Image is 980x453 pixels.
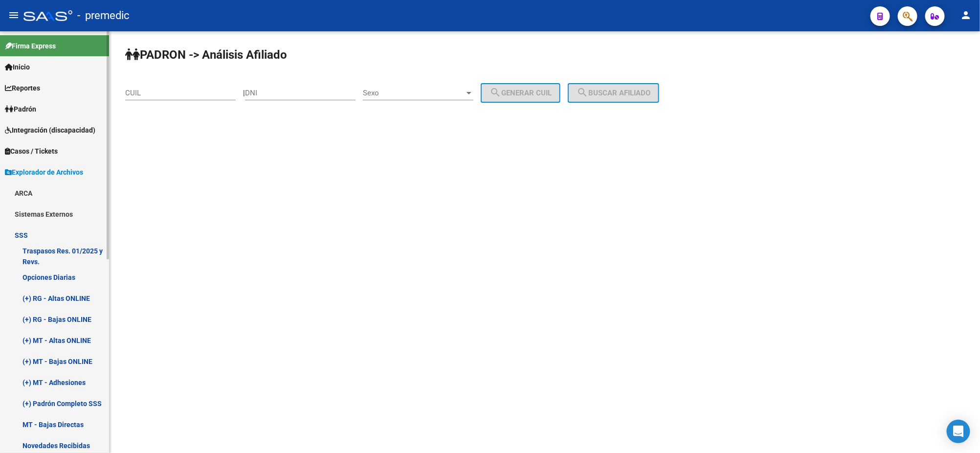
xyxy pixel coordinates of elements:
[125,48,287,62] strong: PADRON -> Análisis Afiliado
[5,62,30,72] span: Inicio
[490,87,501,98] mat-icon: search
[577,89,650,97] span: Buscar afiliado
[481,83,560,103] button: Generar CUIL
[5,104,36,114] span: Padrón
[577,87,588,98] mat-icon: search
[5,41,56,51] span: Firma Express
[5,125,95,136] span: Integración (discapacidad)
[77,5,130,26] span: - premedic
[363,89,465,97] span: Sexo
[5,146,58,157] span: Casos / Tickets
[243,89,568,97] div: |
[5,83,40,93] span: Reportes
[568,83,659,103] button: Buscar afiliado
[947,420,970,443] div: Open Intercom Messenger
[960,9,972,21] mat-icon: person
[490,89,552,97] span: Generar CUIL
[8,9,20,21] mat-icon: menu
[5,167,83,178] span: Explorador de Archivos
